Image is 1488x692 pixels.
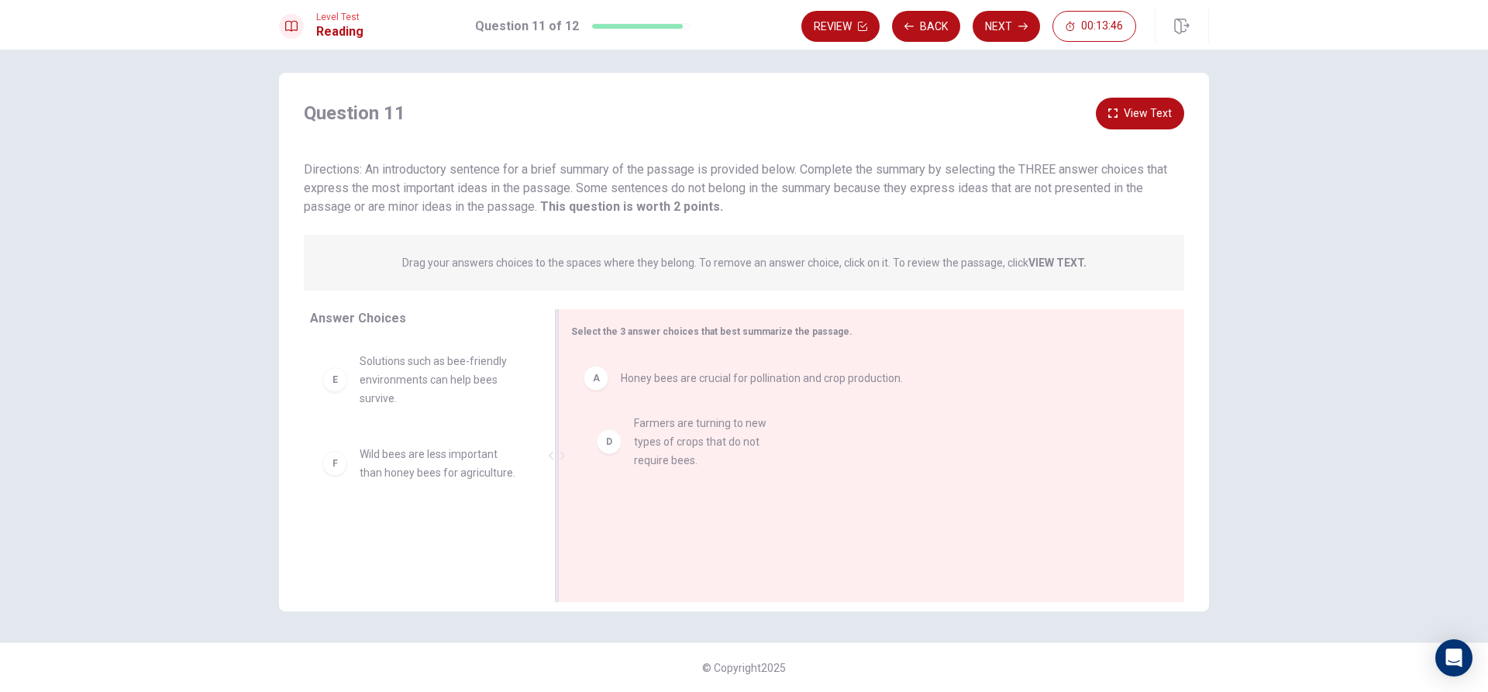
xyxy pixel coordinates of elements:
[702,662,786,674] span: © Copyright 2025
[316,12,363,22] span: Level Test
[973,11,1040,42] button: Next
[1028,256,1087,269] strong: VIEW TEXT.
[1096,98,1184,129] button: View Text
[1081,20,1123,33] span: 00:13:46
[571,326,852,337] span: Select the 3 answer choices that best summarize the passage.
[801,11,880,42] button: Review
[1435,639,1472,677] div: Open Intercom Messenger
[316,22,363,41] h1: Reading
[537,199,723,214] strong: This question is worth 2 points.
[892,11,960,42] button: Back
[402,256,1087,269] p: Drag your answers choices to the spaces where they belong. To remove an answer choice, click on i...
[1052,11,1136,42] button: 00:13:46
[475,17,579,36] h1: Question 11 of 12
[304,101,405,126] h4: Question 11
[310,311,406,325] span: Answer Choices
[304,162,1167,214] span: Directions: An introductory sentence for a brief summary of the passage is provided below. Comple...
